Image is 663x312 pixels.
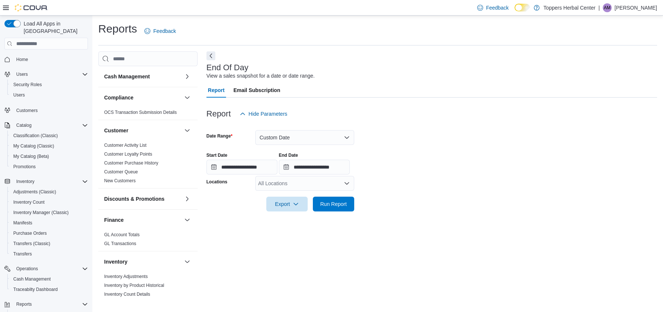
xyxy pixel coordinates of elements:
h3: End Of Day [206,63,249,72]
h3: Discounts & Promotions [104,195,164,203]
span: AM [604,3,611,12]
h1: Reports [98,21,137,36]
a: Customer Loyalty Points [104,152,152,157]
button: Reports [1,299,91,309]
button: Cash Management [183,72,192,81]
p: Toppers Herbal Center [543,3,595,12]
h3: Finance [104,216,124,224]
a: Feedback [141,24,179,38]
a: Adjustments (Classic) [10,187,59,196]
a: OCS Transaction Submission Details [104,110,177,115]
span: Cash Management [10,275,88,284]
button: Transfers (Classic) [7,238,91,249]
span: My Catalog (Classic) [10,142,88,150]
button: Adjustments (Classic) [7,187,91,197]
div: Finance [98,230,198,251]
span: Transfers [13,251,32,257]
button: Purchase Orders [7,228,91,238]
span: Transfers (Classic) [13,241,50,247]
button: Customer [104,127,181,134]
span: Customer Queue [104,169,138,175]
button: Discounts & Promotions [183,194,192,203]
input: Dark Mode [515,4,530,11]
span: Reports [16,301,32,307]
button: Inventory [13,177,37,186]
a: My Catalog (Beta) [10,152,52,161]
p: | [598,3,600,12]
span: Purchase Orders [10,229,88,238]
a: Customer Purchase History [104,160,158,166]
span: Customer Activity List [104,142,147,148]
button: Inventory [1,176,91,187]
span: Users [13,70,88,79]
span: Users [13,92,25,98]
span: Traceabilty Dashboard [10,285,88,294]
span: GL Account Totals [104,232,140,238]
a: Purchase Orders [10,229,50,238]
a: Inventory Count [10,198,48,207]
button: My Catalog (Classic) [7,141,91,151]
label: Locations [206,179,228,185]
span: Feedback [153,27,176,35]
span: My Catalog (Beta) [13,153,49,159]
span: Operations [13,264,88,273]
a: New Customers [104,178,136,183]
span: My Catalog (Beta) [10,152,88,161]
button: Transfers [7,249,91,259]
a: GL Account Totals [104,232,140,237]
span: Classification (Classic) [10,131,88,140]
div: Audrey Murphy [603,3,612,12]
button: Manifests [7,218,91,228]
button: Home [1,54,91,65]
button: Users [1,69,91,79]
a: Inventory by Product Historical [104,283,164,288]
button: Promotions [7,162,91,172]
span: Inventory Manager (Classic) [10,208,88,217]
h3: Report [206,109,231,118]
button: Users [7,90,91,100]
label: Start Date [206,152,228,158]
a: Security Roles [10,80,45,89]
div: View a sales snapshot for a date or date range. [206,72,315,80]
button: Finance [183,216,192,224]
label: Date Range [206,133,233,139]
span: Security Roles [13,82,42,88]
span: Inventory Count [10,198,88,207]
a: Home [13,55,31,64]
button: Compliance [104,94,181,101]
span: Inventory Count [13,199,45,205]
span: Customers [13,105,88,115]
span: Catalog [16,122,31,128]
span: Customer Loyalty Points [104,151,152,157]
input: Press the down key to open a popover containing a calendar. [206,160,277,174]
span: My Catalog (Classic) [13,143,54,149]
button: Inventory [183,257,192,266]
span: Feedback [486,4,509,11]
a: Classification (Classic) [10,131,61,140]
button: Cash Management [104,73,181,80]
a: Transfers [10,250,35,258]
button: Reports [13,300,35,309]
a: Customer Activity List [104,143,147,148]
a: Traceabilty Dashboard [10,285,61,294]
span: Inventory by Product Historical [104,282,164,288]
button: Discounts & Promotions [104,195,181,203]
a: Customers [13,106,41,115]
span: Operations [16,266,38,272]
span: Home [13,55,88,64]
span: Inventory Manager (Classic) [13,210,69,216]
button: Inventory Count [7,197,91,207]
a: Transfers (Classic) [10,239,53,248]
span: Manifests [13,220,32,226]
a: Inventory Count Details [104,292,150,297]
a: Cash Management [10,275,54,284]
span: Traceabilty Dashboard [13,286,58,292]
span: Security Roles [10,80,88,89]
span: Inventory [13,177,88,186]
a: Feedback [474,0,512,15]
div: Compliance [98,108,198,120]
button: Next [206,51,215,60]
img: Cova [15,4,48,11]
span: Export [271,197,303,211]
